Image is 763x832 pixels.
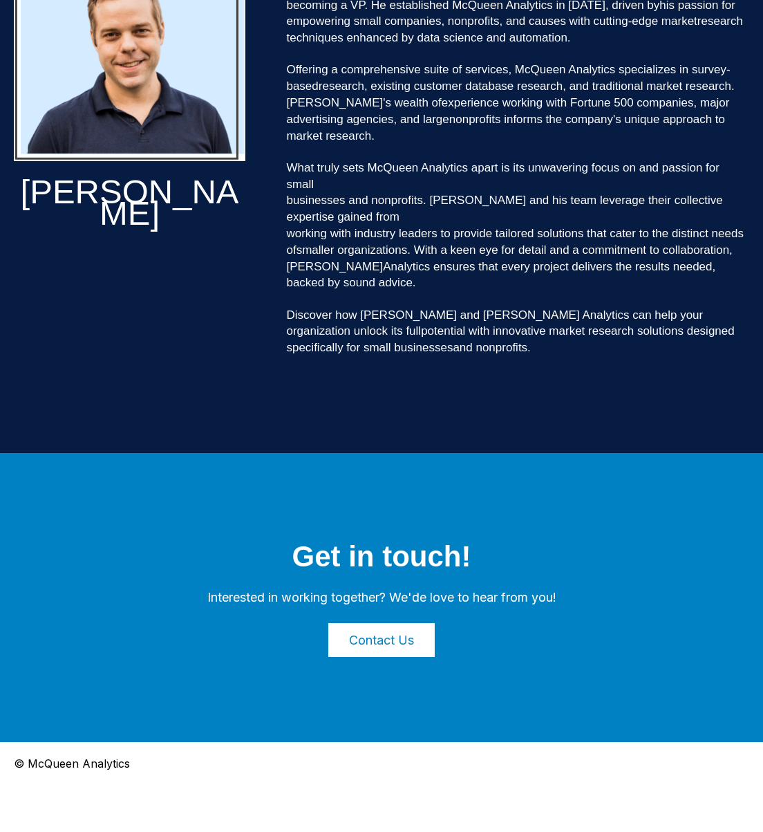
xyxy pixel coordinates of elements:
span: potential with innovative market research solutions designed specifically for small businesses [286,324,734,354]
span: Offering a comprehensive suite of services, McQueen Analytics specializes in survey-based [286,63,730,93]
span: experience working with Fortune 500 companies, major advertising agencies, and large [286,96,729,126]
span: smaller organizations. With a keen eye for detail and a commitment to collaboration, [PERSON_NAME] [286,243,732,273]
span: and nonprofits. [453,341,530,354]
span: What truly sets McQueen Analytics apart is its unwavering focus on and passion for small [286,161,719,191]
span: Discover how [PERSON_NAME] and [PERSON_NAME] Analytics can help your organization unlock its full [286,308,703,338]
span: © McQueen Analytics [14,757,130,770]
span: Analytics ensures that every project delivers the results needed, backed by sound advice. [286,260,715,290]
a: Contact Us [326,621,437,659]
span: Get in touch! [292,540,471,573]
span: nonprofits informs the company's unique approach to market research. [286,113,725,142]
h1: [PERSON_NAME] [14,181,245,223]
span: Interested in working together? We'de love to hear from you! [207,590,556,604]
span: working with industry leaders to provide tailored solutions that cater to the distinct needs of [286,227,743,257]
span: research, existing customer database research, and traditional market research. [PERSON_NAME]'s w... [286,80,734,109]
span: businesses and nonprofits. [PERSON_NAME] and his team leverage their collective expertise gained ... [286,194,722,223]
